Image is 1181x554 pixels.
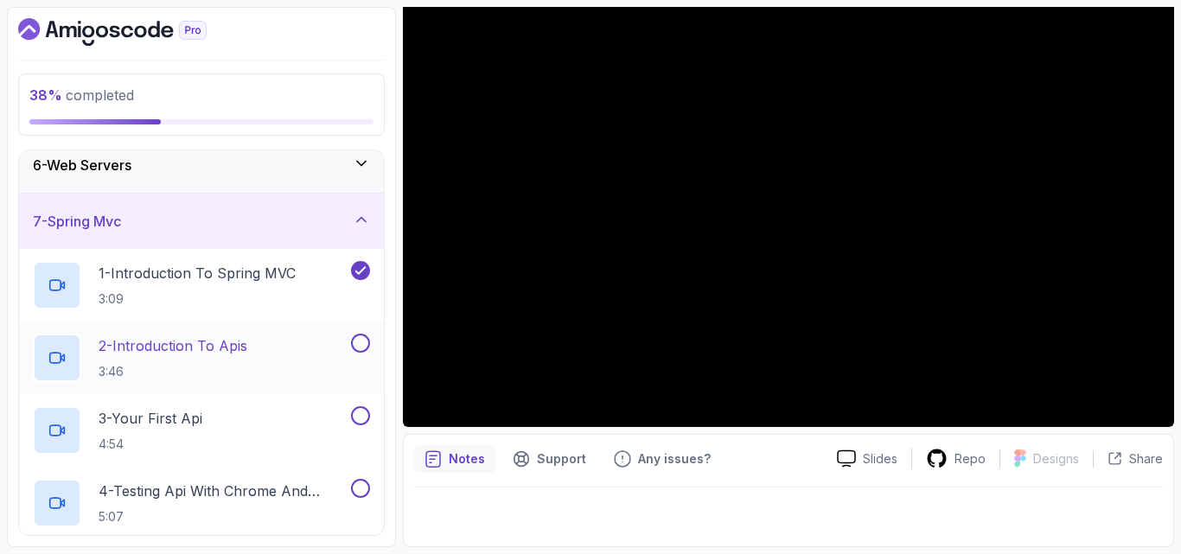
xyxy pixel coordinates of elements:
[954,450,986,468] p: Repo
[99,290,296,308] p: 3:09
[33,334,370,382] button: 2-Introduction To Apis3:46
[19,137,384,193] button: 6-Web Servers
[29,86,134,104] span: completed
[823,449,911,468] a: Slides
[1033,450,1079,468] p: Designs
[1093,450,1163,468] button: Share
[29,86,62,104] span: 38 %
[33,155,131,175] h3: 6 - Web Servers
[912,448,999,469] a: Repo
[1129,450,1163,468] p: Share
[99,263,296,283] p: 1 - Introduction To Spring MVC
[33,261,370,309] button: 1-Introduction To Spring MVC3:09
[33,211,121,232] h3: 7 - Spring Mvc
[99,508,348,525] p: 5:07
[502,445,597,473] button: Support button
[638,450,711,468] p: Any issues?
[537,450,586,468] p: Support
[33,406,370,455] button: 3-Your First Api4:54
[99,363,247,380] p: 3:46
[99,436,202,453] p: 4:54
[603,445,721,473] button: Feedback button
[863,450,897,468] p: Slides
[414,445,495,473] button: notes button
[449,450,485,468] p: Notes
[33,479,370,527] button: 4-Testing Api With Chrome And Intellij5:07
[19,194,384,249] button: 7-Spring Mvc
[99,335,247,356] p: 2 - Introduction To Apis
[99,481,348,501] p: 4 - Testing Api With Chrome And Intellij
[99,408,202,429] p: 3 - Your First Api
[18,18,246,46] a: Dashboard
